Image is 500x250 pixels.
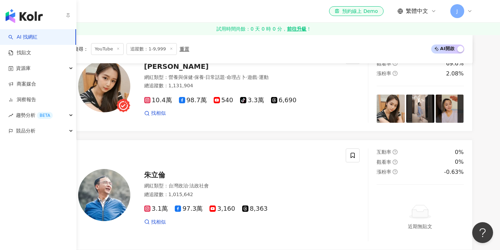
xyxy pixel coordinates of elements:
[169,183,188,188] span: 台灣政治
[393,150,397,154] span: question-circle
[205,74,225,80] span: 日常話題
[144,205,168,212] span: 3.1萬
[56,41,473,131] a: KOL Avatar[PERSON_NAME]網紅類型：營養與保健·保養·日常話題·命理占卜·遊戲·運動總追蹤數：1,131,90410.4萬98.7萬5403.3萬6,690找相似互動率que...
[8,96,36,103] a: 洞察報告
[393,61,397,66] span: question-circle
[377,71,391,76] span: 漲粉率
[329,6,383,16] a: 預約線上 Demo
[377,61,391,66] span: 觀看率
[456,7,458,15] span: J
[240,97,264,104] span: 3.3萬
[377,95,405,123] img: post-image
[56,140,473,250] a: KOL Avatar朱立倫網紅類型：台灣政治·法政社會總追蹤數：1,015,6423.1萬97.3萬3,1608,363找相似互動率question-circle0%觀看率question-ci...
[151,219,166,226] span: 找相似
[204,74,205,80] span: ·
[225,74,226,80] span: ·
[227,74,246,80] span: 命理占卜
[393,160,397,164] span: question-circle
[144,62,209,71] span: [PERSON_NAME]
[393,169,397,174] span: question-circle
[91,43,124,55] span: YouTube
[193,74,194,80] span: ·
[144,183,338,189] div: 網紅類型 ：
[180,46,189,52] div: 重置
[444,168,464,176] div: -0.63%
[144,171,165,179] span: 朱立倫
[16,107,53,123] span: 趨勢分析
[210,205,235,212] span: 3,160
[189,183,209,188] span: 法政社會
[144,191,338,198] div: 總追蹤數 ： 1,015,642
[78,169,130,221] img: KOL Avatar
[16,123,35,139] span: 競品分析
[455,148,464,156] div: 0%
[377,159,391,165] span: 觀看率
[335,8,378,15] div: 預約線上 Demo
[472,222,493,243] iframe: Help Scout Beacon - Open
[151,110,166,117] span: 找相似
[393,71,397,76] span: question-circle
[144,219,166,226] a: 找相似
[287,25,306,32] strong: 前往升級
[246,74,247,80] span: ·
[78,60,130,112] img: KOL Avatar
[436,95,464,123] img: post-image
[144,82,338,89] div: 總追蹤數 ： 1,131,904
[408,223,432,230] div: 近期無貼文
[259,74,269,80] span: 運動
[242,205,268,212] span: 8,363
[28,23,500,35] a: 試用時間尚餘：0 天 0 時 0 分，前往升級！
[126,43,177,55] span: 追蹤數：1-9,999
[179,97,207,104] span: 98.7萬
[188,183,189,188] span: ·
[214,97,233,104] span: 540
[377,169,391,175] span: 漲粉率
[194,74,204,80] span: 保養
[169,74,193,80] span: 營養與保健
[247,74,257,80] span: 遊戲
[6,9,43,23] img: logo
[16,61,31,76] span: 資源庫
[144,74,338,81] div: 網紅類型 ：
[144,110,166,117] a: 找相似
[446,70,464,78] div: 2.08%
[144,97,172,104] span: 10.4萬
[406,7,428,15] span: 繁體中文
[8,81,36,88] a: 商案媒合
[377,149,391,155] span: 互動率
[271,97,297,104] span: 6,690
[8,49,31,56] a: 找貼文
[37,112,53,119] div: BETA
[8,113,13,118] span: rise
[446,60,464,67] div: 69.6%
[8,34,38,41] a: searchAI 找網紅
[406,95,434,123] img: post-image
[175,205,203,212] span: 97.3萬
[455,158,464,166] div: 0%
[257,74,259,80] span: ·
